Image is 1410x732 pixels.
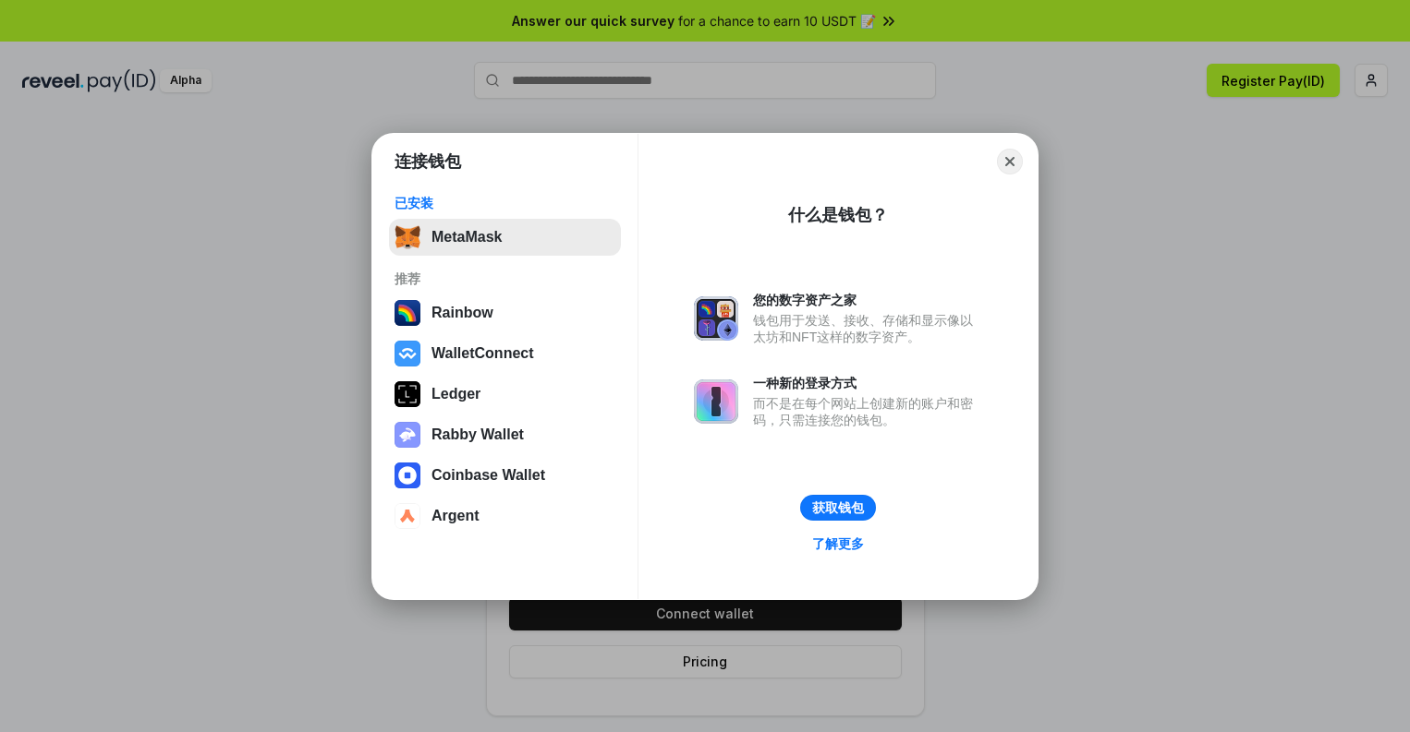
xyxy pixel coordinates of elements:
img: svg+xml,%3Csvg%20width%3D%22120%22%20height%3D%22120%22%20viewBox%3D%220%200%20120%20120%22%20fil... [395,300,420,326]
button: WalletConnect [389,335,621,372]
div: 已安装 [395,195,615,211]
button: Coinbase Wallet [389,457,621,494]
div: 推荐 [395,270,615,287]
img: svg+xml,%3Csvg%20xmlns%3D%22http%3A%2F%2Fwww.w3.org%2F2000%2Fsvg%22%20fill%3D%22none%22%20viewBox... [395,422,420,448]
img: svg+xml,%3Csvg%20width%3D%2228%22%20height%3D%2228%22%20viewBox%3D%220%200%2028%2028%22%20fill%3D... [395,503,420,529]
div: 一种新的登录方式 [753,375,982,391]
button: Ledger [389,376,621,413]
button: Rabby Wallet [389,416,621,453]
h1: 连接钱包 [395,150,461,173]
div: 而不是在每个网站上创建新的账户和密码，只需连接您的钱包。 [753,395,982,428]
img: svg+xml,%3Csvg%20xmlns%3D%22http%3A%2F%2Fwww.w3.org%2F2000%2Fsvg%22%20fill%3D%22none%22%20viewBox... [694,379,738,424]
div: Rainbow [432,305,493,321]
div: 了解更多 [812,535,864,552]
div: 钱包用于发送、接收、存储和显示像以太坊和NFT这样的数字资产。 [753,312,982,345]
img: svg+xml,%3Csvg%20width%3D%2228%22%20height%3D%2228%22%20viewBox%3D%220%200%2028%2028%22%20fill%3D... [395,462,420,488]
img: svg+xml,%3Csvg%20fill%3D%22none%22%20height%3D%2233%22%20viewBox%3D%220%200%2035%2033%22%20width%... [395,224,420,250]
div: Coinbase Wallet [432,467,545,484]
img: svg+xml,%3Csvg%20xmlns%3D%22http%3A%2F%2Fwww.w3.org%2F2000%2Fsvg%22%20width%3D%2228%22%20height%3... [395,381,420,407]
button: Rainbow [389,294,621,331]
img: svg+xml,%3Csvg%20width%3D%2228%22%20height%3D%2228%22%20viewBox%3D%220%200%2028%2028%22%20fill%3D... [395,341,420,366]
button: Close [997,149,1023,174]
div: WalletConnect [432,345,534,362]
button: 获取钱包 [800,495,876,521]
div: Argent [432,508,480,524]
div: MetaMask [432,229,502,246]
button: MetaMask [389,219,621,256]
div: Ledger [432,386,480,402]
div: Rabby Wallet [432,426,524,443]
div: 获取钱包 [812,499,864,516]
button: Argent [389,498,621,534]
img: svg+xml,%3Csvg%20xmlns%3D%22http%3A%2F%2Fwww.w3.org%2F2000%2Fsvg%22%20fill%3D%22none%22%20viewBox... [694,296,738,341]
div: 您的数字资产之家 [753,292,982,308]
a: 了解更多 [801,532,875,556]
div: 什么是钱包？ [788,204,888,226]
